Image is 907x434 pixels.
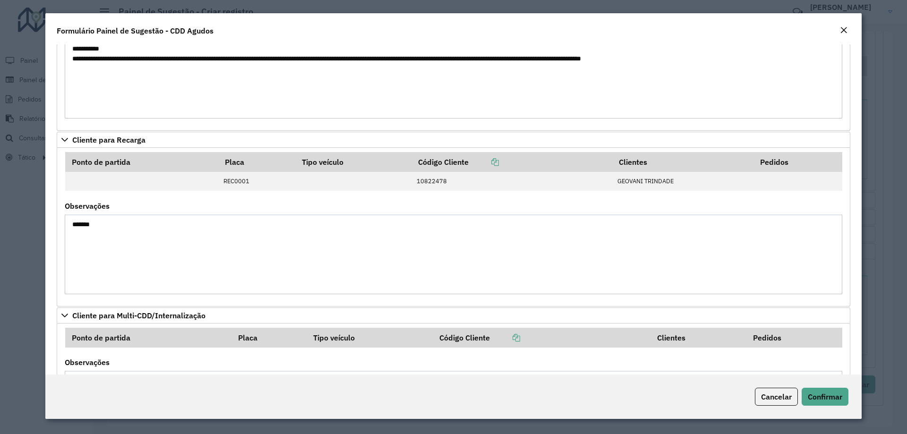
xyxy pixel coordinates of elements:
[650,328,746,348] th: Clientes
[490,333,520,342] a: Copiar
[218,152,295,172] th: Placa
[761,392,792,401] span: Cancelar
[412,172,612,191] td: 10822478
[469,157,499,167] a: Copiar
[65,152,219,172] th: Ponto de partida
[754,152,842,172] th: Pedidos
[65,357,110,368] label: Observações
[802,388,848,406] button: Confirmar
[57,25,214,36] h4: Formulário Painel de Sugestão - CDD Agudos
[755,388,798,406] button: Cancelar
[65,200,110,212] label: Observações
[295,152,412,172] th: Tipo veículo
[218,172,295,191] td: REC0001
[612,152,753,172] th: Clientes
[433,328,651,348] th: Código Cliente
[231,328,307,348] th: Placa
[412,152,612,172] th: Código Cliente
[57,132,850,148] a: Cliente para Recarga
[57,148,850,306] div: Cliente para Recarga
[840,26,847,34] em: Fechar
[72,312,205,319] span: Cliente para Multi-CDD/Internalização
[57,307,850,323] a: Cliente para Multi-CDD/Internalização
[72,136,145,144] span: Cliente para Recarga
[837,25,850,37] button: Close
[612,172,753,191] td: GEOVANI TRINDADE
[65,328,232,348] th: Ponto de partida
[746,328,842,348] th: Pedidos
[307,328,433,348] th: Tipo veículo
[808,392,842,401] span: Confirmar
